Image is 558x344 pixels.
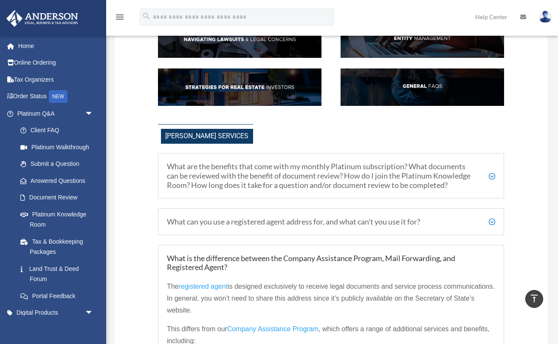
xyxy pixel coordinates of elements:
img: GenFAQ_hdr [341,68,504,105]
span: [PERSON_NAME] Services [161,129,253,144]
h5: What can you use a registered agent address for, and what can’t you use it for? [167,217,495,227]
span: arrow_drop_down [85,304,102,322]
a: Order StatusNEW [6,88,106,105]
a: Platinum Knowledge Room [12,206,106,233]
a: Company Assistance Program [227,325,318,337]
a: Submit a Question [12,156,106,173]
img: StratsRE_hdr [158,68,321,105]
img: Anderson Advisors Platinum Portal [4,10,81,27]
span: is designed exclusively to receive legal documents and service process communications. In general... [167,283,495,314]
a: Document Review [12,189,106,206]
h5: What are the benefits that come with my monthly Platinum subscription? What documents can be revi... [167,162,495,190]
h5: What is the difference between the Company Assistance Program, Mail Forwarding, and Registered Ag... [167,254,495,272]
a: Online Ordering [6,54,106,71]
span: This differs from our [167,325,227,333]
img: EntManag_hdr [341,21,504,58]
div: NEW [49,90,68,103]
span: Company Assistance Program [227,325,318,333]
i: search [142,11,151,21]
i: vertical_align_top [529,293,539,304]
span: registered agent [178,283,228,290]
a: Home [6,37,106,54]
a: Digital Productsarrow_drop_down [6,304,106,321]
img: User Pic [539,11,552,23]
a: Tax & Bookkeeping Packages [12,233,106,260]
a: Land Trust & Deed Forum [12,260,106,287]
a: Platinum Q&Aarrow_drop_down [6,105,106,122]
span: The [167,283,179,290]
a: Tax Organizers [6,71,106,88]
a: Platinum Walkthrough [12,139,106,156]
a: registered agent [178,283,228,294]
img: NavLaw_hdr [158,21,321,58]
a: Portal Feedback [12,287,106,304]
a: Client FAQ [12,122,102,139]
span: arrow_drop_down [85,105,102,122]
i: menu [115,12,125,22]
a: vertical_align_top [525,290,543,308]
a: menu [115,15,125,22]
a: Answered Questions [12,172,106,189]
